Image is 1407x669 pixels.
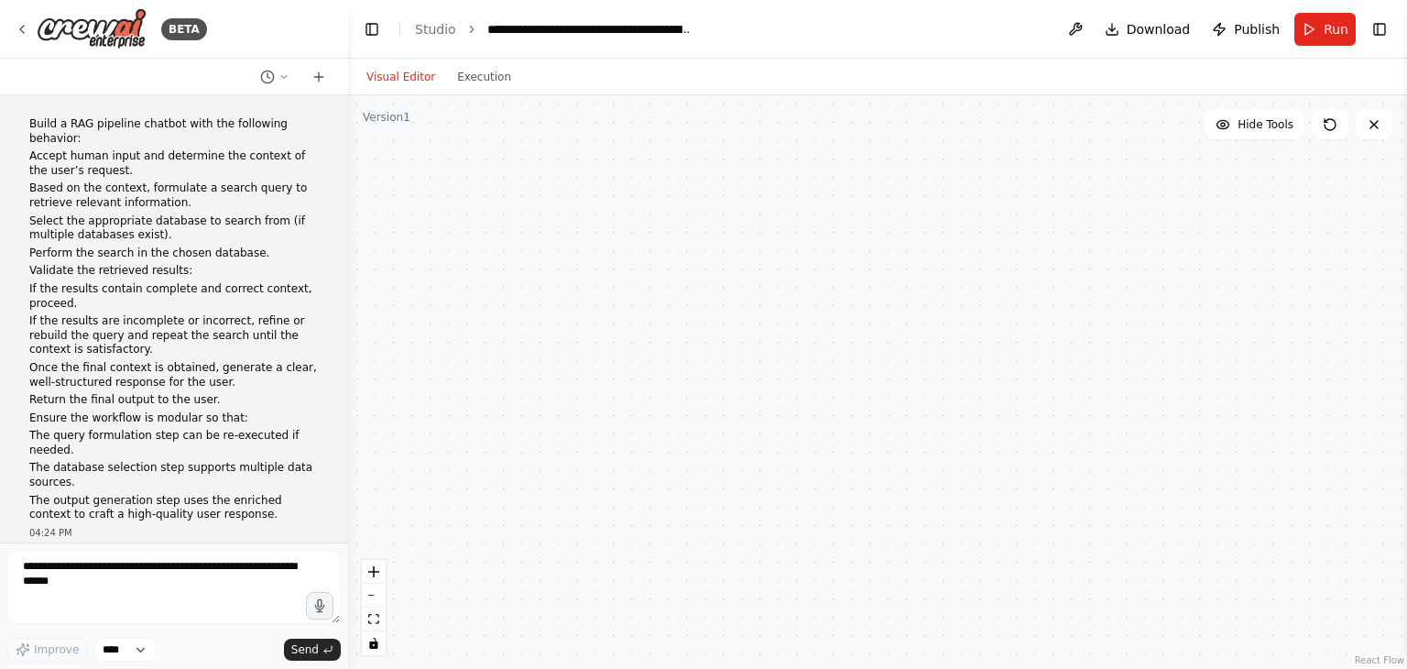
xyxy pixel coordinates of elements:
span: Publish [1234,20,1280,38]
button: Start a new chat [304,66,333,88]
p: The query formulation step can be re-executed if needed. [29,429,319,457]
p: Validate the retrieved results: [29,264,319,279]
button: Hide Tools [1205,110,1304,139]
button: Switch to previous chat [253,66,297,88]
button: toggle interactivity [362,631,386,655]
div: React Flow controls [362,560,386,655]
button: Execution [446,66,522,88]
div: Version 1 [363,110,410,125]
button: Improve [7,638,87,662]
p: Return the final output to the user. [29,393,319,408]
button: Download [1097,13,1198,46]
span: Download [1127,20,1191,38]
p: The database selection step supports multiple data sources. [29,461,319,489]
button: Show right sidebar [1367,16,1392,42]
button: zoom in [362,560,386,584]
nav: breadcrumb [415,20,693,38]
p: Perform the search in the chosen database. [29,247,319,261]
div: BETA [161,18,207,40]
p: The output generation step uses the enriched context to craft a high-quality user response. [29,494,319,522]
button: fit view [362,608,386,631]
div: 04:24 PM [29,526,319,540]
p: Based on the context, formulate a search query to retrieve relevant information. [29,181,319,210]
img: Logo [37,8,147,49]
p: Ensure the workflow is modular so that: [29,411,319,426]
button: Hide left sidebar [359,16,385,42]
button: Click to speak your automation idea [306,592,333,620]
p: If the results are incomplete or incorrect, refine or rebuild the query and repeat the search unt... [29,314,319,357]
button: Send [284,639,341,661]
a: Studio [415,22,456,37]
a: React Flow attribution [1355,655,1404,665]
button: Run [1294,13,1356,46]
button: Publish [1205,13,1287,46]
span: Run [1324,20,1348,38]
span: Hide Tools [1238,117,1293,132]
p: Accept human input and determine the context of the user’s request. [29,149,319,178]
p: If the results contain complete and correct context, proceed. [29,282,319,311]
button: zoom out [362,584,386,608]
button: Visual Editor [355,66,446,88]
span: Send [291,642,319,657]
p: Select the appropriate database to search from (if multiple databases exist). [29,214,319,243]
p: Once the final context is obtained, generate a clear, well-structured response for the user. [29,361,319,389]
span: Improve [34,642,79,657]
p: Build a RAG pipeline chatbot with the following behavior: [29,117,319,146]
